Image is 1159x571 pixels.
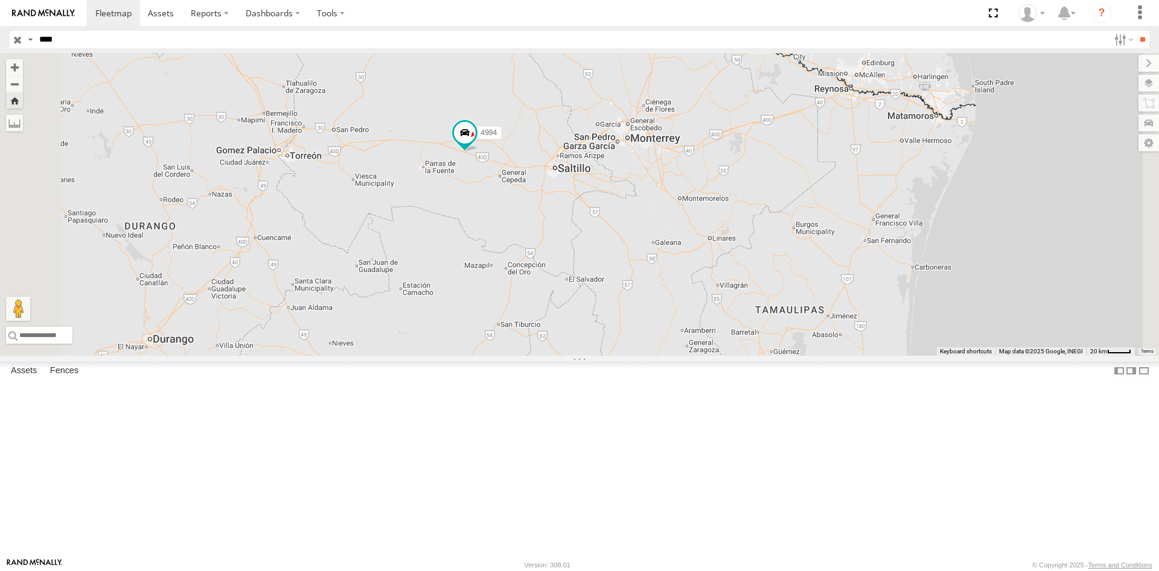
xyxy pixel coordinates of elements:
[999,348,1083,355] span: Map data ©2025 Google, INEGI
[940,347,992,356] button: Keyboard shortcuts
[1113,362,1125,379] label: Dock Summary Table to the Left
[481,129,497,137] span: 4994
[6,59,23,75] button: Zoom in
[1087,347,1135,356] button: Map Scale: 20 km per 36 pixels
[44,362,85,379] label: Fences
[6,297,30,321] button: Drag Pegman onto the map to open Street View
[1141,349,1154,354] a: Terms (opens in new tab)
[1138,134,1159,151] label: Map Settings
[1125,362,1137,379] label: Dock Summary Table to the Right
[525,561,570,569] div: Version: 308.01
[1090,348,1107,355] span: 20 km
[1110,31,1135,48] label: Search Filter Options
[6,115,23,131] label: Measure
[1032,561,1152,569] div: © Copyright 2025 -
[1088,561,1152,569] a: Terms and Conditions
[1014,4,1049,22] div: Juan Lopez
[7,559,62,571] a: Visit our Website
[12,9,75,17] img: rand-logo.svg
[6,92,23,109] button: Zoom Home
[6,75,23,92] button: Zoom out
[1138,362,1150,379] label: Hide Summary Table
[25,31,35,48] label: Search Query
[5,362,43,379] label: Assets
[1092,4,1111,23] i: ?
